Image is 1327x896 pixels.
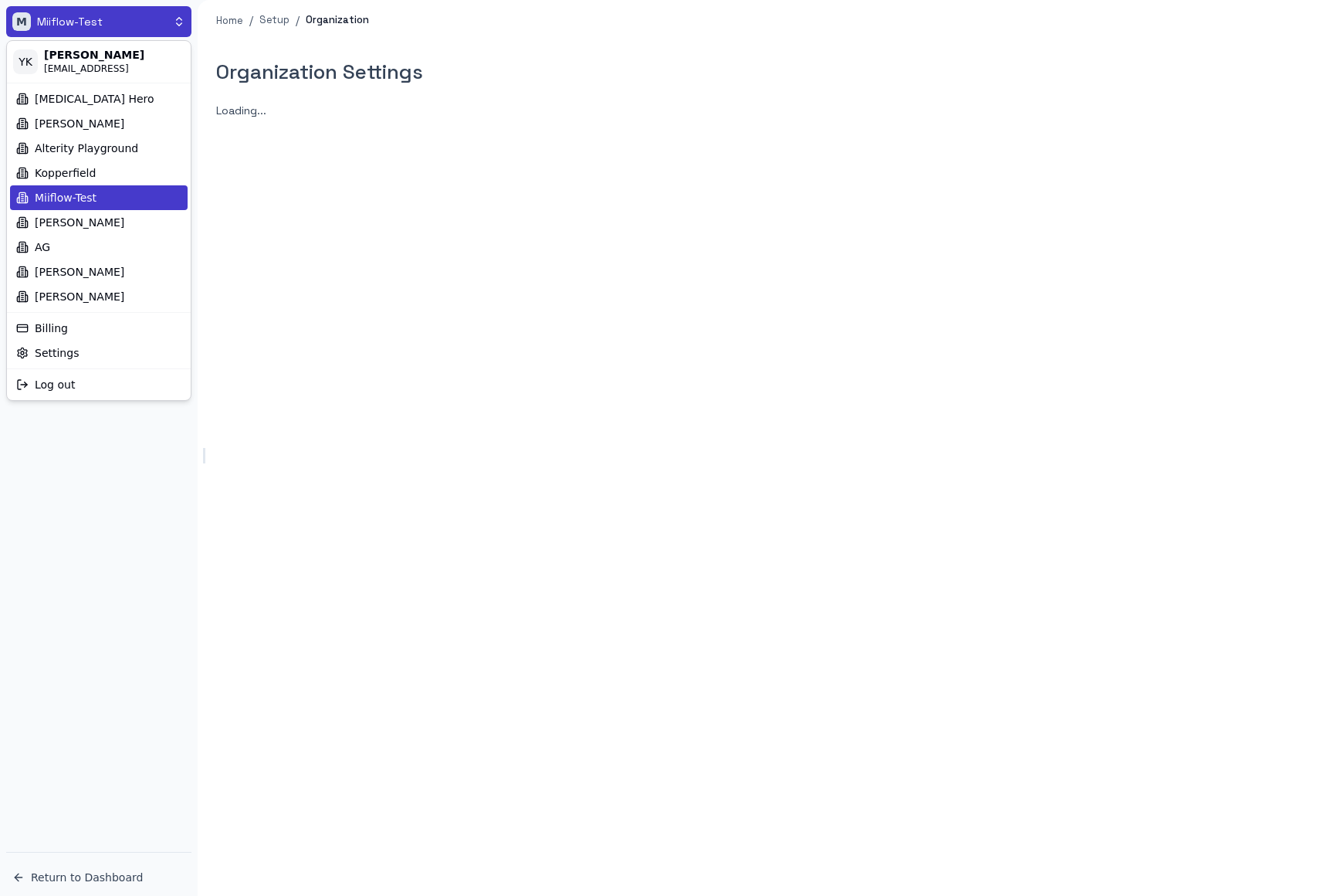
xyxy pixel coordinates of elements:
[10,161,188,185] div: Kopperfield
[44,63,184,75] span: [EMAIL_ADDRESS]
[10,111,188,136] div: [PERSON_NAME]
[13,49,38,74] span: YK
[10,185,188,210] div: Miiflow-Test
[10,87,188,111] div: [MEDICAL_DATA] Hero
[10,316,188,341] div: Billing
[10,284,188,309] div: [PERSON_NAME]
[10,372,188,397] div: Log out
[10,136,188,161] div: Alterity Playground
[10,341,188,365] div: Settings
[10,235,188,260] div: AG
[44,49,184,63] span: [PERSON_NAME]
[10,260,188,284] div: [PERSON_NAME]
[10,210,188,235] div: [PERSON_NAME]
